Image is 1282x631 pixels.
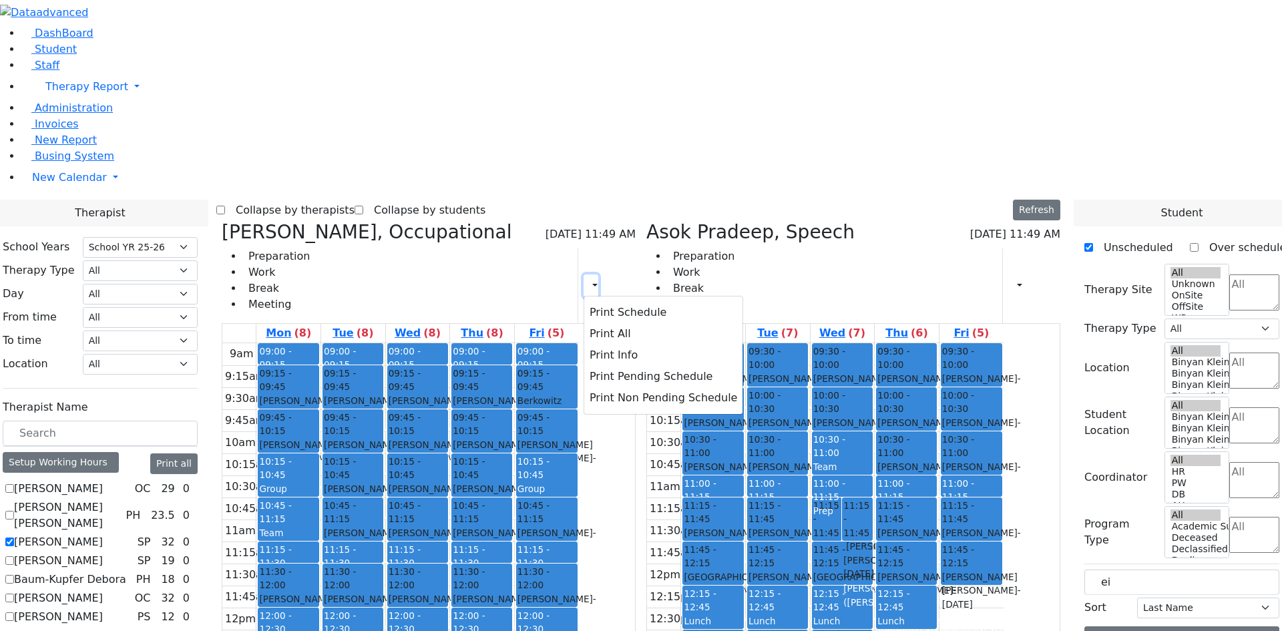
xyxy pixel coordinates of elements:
span: 11:00 - 11:15 [749,478,781,502]
span: 10:15 - 10:45 [389,455,447,482]
textarea: Search [1229,462,1279,498]
label: [PERSON_NAME] [14,481,103,497]
textarea: Search [1229,407,1279,443]
div: 12 [158,609,177,625]
span: 09:30 - 10:00 [942,345,1001,372]
span: 09:15 - 09:45 [453,367,511,394]
a: Invoices [21,118,79,130]
span: Student [1160,205,1203,221]
span: 11:15 - 11:45 [684,499,742,526]
label: Therapist Name [3,399,88,415]
span: 09:15 - 09:45 [259,367,317,394]
span: 09:00 - 09:15 [324,346,356,370]
div: [PERSON_NAME] [453,394,511,421]
div: 10:45am [647,457,700,473]
div: [PERSON_NAME] [517,592,576,620]
label: Collapse by therapists [225,200,355,221]
option: PW [1170,477,1221,489]
div: [PERSON_NAME] [877,416,935,443]
div: [PERSON_NAME] [813,372,871,399]
span: 09:30 - 10:00 [749,345,807,372]
label: Location [3,356,48,372]
div: [PERSON_NAME] [942,416,1001,443]
a: New Report [21,134,97,146]
a: August 29, 2025 [951,324,992,343]
label: [PERSON_NAME] [14,553,103,569]
li: Meeting [243,296,310,312]
div: PH [120,507,146,523]
span: 11:45 - 12:15 [749,543,807,570]
span: 10:45 - 11:15 [517,499,576,526]
span: 10:30 - 11:00 [749,433,807,460]
div: [PERSON_NAME] [453,526,511,554]
div: 11am [647,479,683,495]
label: (6) [911,325,928,341]
div: [PERSON_NAME] [813,540,841,567]
label: (8) [294,325,312,341]
div: 11:30am [647,523,700,539]
span: 11:30 - 12:00 [453,565,511,592]
div: Prep [813,504,871,517]
span: 09:30 - 10:00 [813,345,871,372]
li: Break [668,280,734,296]
span: 11:15 - 11:45 [749,499,807,526]
div: 19 [158,553,177,569]
button: Print all [150,453,198,474]
option: DB [1170,489,1221,500]
button: Print All [584,323,742,345]
span: 10:15 - 10:45 [453,455,511,482]
span: 11:15 - 11:45 [843,499,871,540]
span: 11:30 - 12:00 [517,565,576,592]
span: 09:45 - 10:15 [389,411,447,438]
div: [PERSON_NAME] [942,372,1001,399]
span: - [DATE] [942,461,1021,485]
option: AH [1170,500,1221,511]
div: [PERSON_NAME] [942,526,1001,554]
span: 09:30 - 10:00 [877,345,935,372]
div: Group [259,482,317,495]
div: 10:15am [222,457,276,473]
div: Team Meeting [813,460,871,487]
textarea: Search [1229,353,1279,389]
span: 09:45 - 10:15 [453,411,511,438]
span: Therapist [75,205,125,221]
div: [PERSON_NAME] [PERSON_NAME] [259,438,317,479]
a: August 25, 2025 [263,324,314,343]
div: 12:15pm [647,589,700,605]
div: PH [131,572,156,588]
div: 18 [158,572,177,588]
button: Print Info [584,345,742,366]
a: Administration [21,101,113,114]
a: Staff [21,59,59,71]
span: 10:45 - 11:15 [453,499,511,526]
label: From time [3,309,57,325]
span: - [DATE] [942,528,1021,552]
div: [PERSON_NAME] [684,526,742,554]
a: August 26, 2025 [330,324,376,343]
div: Lunch [813,614,871,628]
span: [GEOGRAPHIC_DATA] [813,570,909,584]
span: 11:30 - 12:00 [389,565,447,592]
span: [GEOGRAPHIC_DATA] [684,570,779,584]
span: 10:45 - 11:15 [389,499,447,526]
label: Therapy Site [1084,282,1152,298]
option: WP [1170,312,1221,324]
label: (8) [423,325,441,341]
div: 29 [158,481,177,497]
label: [PERSON_NAME] [14,534,103,550]
label: Student Location [1084,407,1156,439]
div: 0 [180,534,192,550]
li: Preparation [668,248,734,264]
option: All [1170,345,1221,357]
div: 0 [180,590,192,606]
div: 0 [180,609,192,625]
label: Coordinator [1084,469,1147,485]
div: Berkowitz Yanky [517,394,576,435]
span: Therapy Report [45,80,128,93]
div: Lunch [877,614,935,628]
label: (5) [972,325,990,341]
div: [PERSON_NAME] [749,570,807,598]
div: [PERSON_NAME] [PERSON_NAME] [877,570,935,611]
div: [PERSON_NAME] [324,482,382,509]
div: [PERSON_NAME] [PERSON_NAME] [517,438,576,479]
